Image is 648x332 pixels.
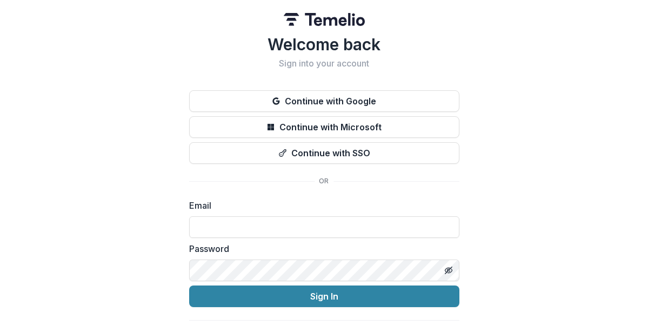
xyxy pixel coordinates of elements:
[189,199,453,212] label: Email
[189,285,459,307] button: Sign In
[189,116,459,138] button: Continue with Microsoft
[189,142,459,164] button: Continue with SSO
[189,90,459,112] button: Continue with Google
[189,35,459,54] h1: Welcome back
[440,262,457,279] button: Toggle password visibility
[189,58,459,69] h2: Sign into your account
[189,242,453,255] label: Password
[284,13,365,26] img: Temelio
